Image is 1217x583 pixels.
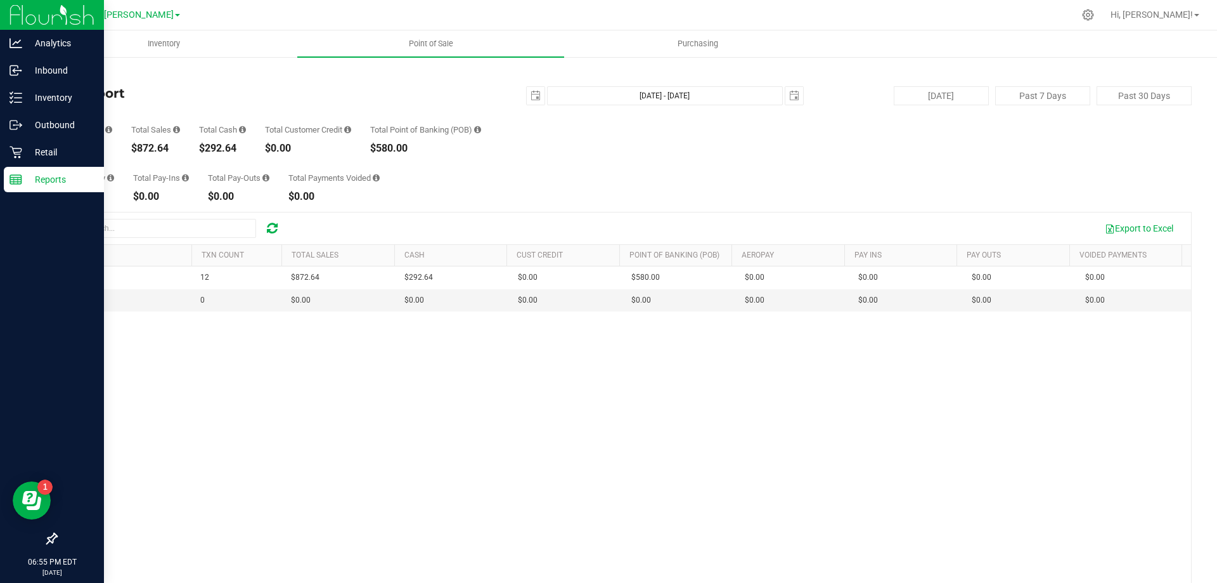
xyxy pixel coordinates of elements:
inline-svg: Reports [10,173,22,186]
button: [DATE] [894,86,989,105]
span: $0.00 [745,272,764,284]
p: Inbound [22,63,98,78]
iframe: Resource center unread badge [37,480,53,495]
input: Search... [66,219,256,238]
div: $292.64 [199,143,246,154]
p: Outbound [22,117,98,133]
div: $580.00 [370,143,481,154]
p: 06:55 PM EDT [6,556,98,568]
span: $0.00 [972,272,991,284]
span: 12 [200,272,209,284]
a: Cust Credit [517,251,563,259]
div: Total Pay-Outs [208,174,269,182]
span: select [785,87,803,105]
inline-svg: Inbound [10,64,22,77]
span: $0.00 [631,294,651,306]
inline-svg: Outbound [10,119,22,131]
span: $872.64 [291,272,319,284]
a: Pay Outs [967,251,1001,259]
div: Total Sales [131,126,180,134]
p: Reports [22,172,98,187]
span: $0.00 [291,294,311,306]
div: $872.64 [131,143,180,154]
span: $0.00 [858,294,878,306]
a: Purchasing [564,30,831,57]
span: select [527,87,544,105]
p: [DATE] [6,568,98,577]
span: Purchasing [660,38,735,49]
p: Inventory [22,90,98,105]
span: $0.00 [858,272,878,284]
span: $292.64 [404,272,433,284]
i: Sum of all successful, non-voided payment transaction amounts using account credit as the payment... [344,126,351,134]
p: Analytics [22,36,98,51]
i: Sum of all voided payment transaction amounts (excluding tips and transaction fees) within the da... [373,174,380,182]
i: Sum of all successful AeroPay payment transaction amounts for all purchases in the date range. Ex... [107,174,114,182]
span: $0.00 [518,294,538,306]
span: $0.00 [518,272,538,284]
inline-svg: Analytics [10,37,22,49]
div: Total Pay-Ins [133,174,189,182]
span: 0 [200,294,205,306]
iframe: Resource center [13,481,51,520]
span: GA1 - [PERSON_NAME] [79,10,174,20]
h4: Till Report [56,86,434,100]
div: Total Customer Credit [265,126,351,134]
span: Inventory [131,38,197,49]
div: Total Cash [199,126,246,134]
div: Total Payments Voided [288,174,380,182]
span: Hi, [PERSON_NAME]! [1111,10,1193,20]
button: Past 7 Days [995,86,1090,105]
span: $0.00 [1085,294,1105,306]
div: $0.00 [288,192,380,202]
a: Pay Ins [854,251,882,259]
a: Voided Payments [1079,251,1147,259]
span: $580.00 [631,272,660,284]
i: Sum of the successful, non-voided point-of-banking payment transaction amounts, both via payment ... [474,126,481,134]
a: Cash [404,251,425,259]
button: Past 30 Days [1097,86,1192,105]
button: Export to Excel [1097,218,1182,239]
span: $0.00 [1085,272,1105,284]
span: $0.00 [745,294,764,306]
a: AeroPay [742,251,774,259]
div: $0.00 [265,143,351,154]
div: Manage settings [1080,9,1096,21]
i: Sum of all cash pay-ins added to tills within the date range. [182,174,189,182]
div: $0.00 [133,192,189,202]
p: Retail [22,145,98,160]
a: Point of Banking (POB) [629,251,719,259]
a: Point of Sale [297,30,564,57]
i: Sum of all successful, non-voided payment transaction amounts (excluding tips and transaction fee... [173,126,180,134]
inline-svg: Retail [10,146,22,159]
i: Count of all successful payment transactions, possibly including voids, refunds, and cash-back fr... [105,126,112,134]
inline-svg: Inventory [10,91,22,104]
a: Total Sales [292,251,338,259]
a: Inventory [30,30,297,57]
i: Sum of all successful, non-voided cash payment transaction amounts (excluding tips and transactio... [239,126,246,134]
span: $0.00 [404,294,424,306]
div: Total Point of Banking (POB) [370,126,481,134]
div: $0.00 [208,192,269,202]
span: Point of Sale [392,38,470,49]
a: TXN Count [202,251,244,259]
span: $0.00 [972,294,991,306]
i: Sum of all cash pay-outs removed from tills within the date range. [262,174,269,182]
